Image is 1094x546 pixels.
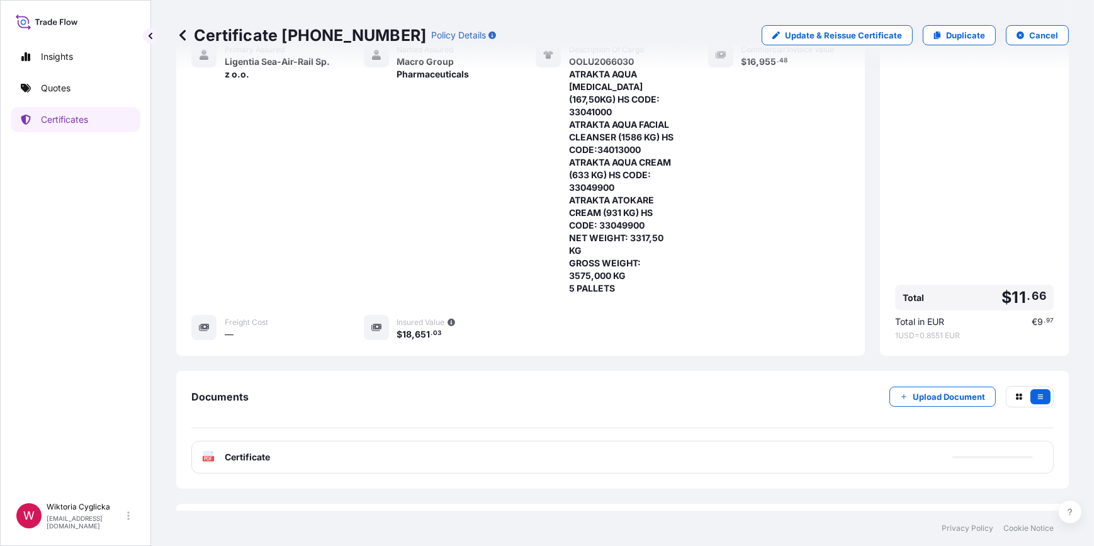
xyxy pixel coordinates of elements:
span: , [412,330,415,339]
a: Certificates [11,107,140,132]
button: Cancel [1006,25,1069,45]
span: W [23,509,35,522]
p: Quotes [41,82,70,94]
span: 1 USD = 0.8551 EUR [895,331,1054,341]
a: Privacy Policy [942,523,993,533]
span: € [1032,317,1037,326]
p: Certificates [41,113,88,126]
span: 97 [1046,319,1054,323]
span: $ [397,330,403,339]
span: — [225,328,234,341]
p: Insights [41,50,73,63]
span: . [1027,292,1031,300]
p: [EMAIL_ADDRESS][DOMAIN_NAME] [47,515,125,530]
span: Freight Cost [225,317,268,327]
p: Cancel [1029,29,1058,42]
a: Update & Reissue Certificate [762,25,913,45]
span: 9 [1037,317,1043,326]
a: Duplicate [923,25,996,45]
span: 651 [415,330,431,339]
span: OOLU2066030 ATRAKTA AQUA [MEDICAL_DATA] (167,50KG) HS CODE: 33041000 ATRAKTA AQUA FACIAL CLEANSER... [569,55,678,295]
span: Total in EUR [895,316,944,328]
span: . [1044,319,1046,323]
span: 11 [1012,290,1025,305]
span: $ [1001,290,1012,305]
p: Wiktoria Cyglicka [47,502,125,512]
a: Cookie Notice [1003,523,1054,533]
span: Insured Value [397,317,445,327]
span: Certificate [225,451,270,464]
p: Update & Reissue Certificate [785,29,902,42]
p: Upload Document [913,390,985,403]
p: Policy Details [431,29,486,42]
text: PDF [205,457,213,461]
span: Documents [191,390,249,403]
div: Main Exclusions [191,509,1054,539]
p: Duplicate [946,29,985,42]
span: . [431,331,432,336]
span: 18 [403,330,412,339]
p: Certificate [PHONE_NUMBER] [176,25,426,45]
button: Upload Document [889,387,996,407]
span: 66 [1032,292,1046,300]
a: Insights [11,44,140,69]
a: Quotes [11,76,140,101]
span: 03 [433,331,441,336]
span: Total [903,292,924,304]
